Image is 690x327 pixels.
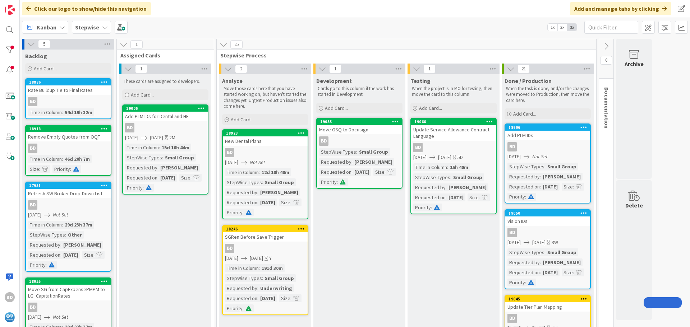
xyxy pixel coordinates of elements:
span: : [290,294,291,302]
div: 5D [457,154,463,161]
div: Add PLM IDs [505,131,590,140]
div: 54d 19h 32m [63,108,94,116]
div: Requested by [225,284,257,292]
div: BD [28,144,37,153]
span: [DATE] [413,154,427,161]
div: Small Group [263,178,296,186]
span: 21 [517,65,530,73]
div: Size [279,198,290,206]
div: BD [319,136,328,146]
div: 18246 [226,226,308,232]
span: : [540,183,541,191]
div: StepWise Types [225,274,262,282]
div: BD [225,244,234,253]
div: 19050 [505,210,590,216]
div: 18906 [509,125,590,130]
span: : [446,183,447,191]
div: 15h 40m [448,163,470,171]
div: 19006 [123,105,208,112]
div: BD [26,97,111,106]
span: Assigned Cards [120,52,205,59]
div: 19053 [317,118,402,125]
div: Priority [507,193,525,201]
div: BD [123,123,208,132]
div: Delete [625,201,643,210]
div: Priority [125,184,143,192]
div: Requested on [225,198,257,206]
span: [DATE] [438,154,451,161]
span: : [157,174,158,182]
span: [DATE] [507,239,521,246]
div: [PERSON_NAME] [353,158,394,166]
div: StepWise Types [225,178,262,186]
span: : [525,193,526,201]
div: 18923New Dental Plans [223,130,308,146]
div: Priority [28,261,46,269]
div: Requested on [413,193,446,201]
div: [PERSON_NAME] [158,164,200,172]
span: : [540,268,541,276]
span: Add Card... [34,65,57,72]
div: [DATE] [541,183,560,191]
div: 17951 [29,183,111,188]
span: Add Card... [131,92,154,98]
div: Requested by [125,164,157,172]
div: Vision IDs [505,216,590,226]
div: Size [373,168,385,176]
span: 2 [235,65,247,73]
p: When the task is done, and/or the changes were moved to Production, then move the card here. [506,86,589,103]
span: : [243,209,244,216]
div: [DATE] [258,294,277,302]
div: StepWise Types [413,173,450,181]
div: [DATE] [61,251,80,259]
div: [PERSON_NAME] [61,241,103,249]
span: Development [316,77,352,84]
div: Update Service Allowance Contract Language [411,125,496,141]
div: Requested by [319,158,351,166]
div: Requested by [507,173,540,181]
span: : [93,251,95,259]
div: BD [507,314,517,323]
span: : [257,284,258,292]
div: Priority [225,209,243,216]
div: 18918 [26,126,111,132]
div: 19066 [411,118,496,125]
div: Small Group [546,248,578,256]
div: BD [413,143,423,152]
div: BD [411,143,496,152]
span: : [540,173,541,181]
div: BD [125,123,134,132]
div: BD [317,136,402,146]
span: Analyze [222,77,243,84]
div: 19066 [414,119,496,124]
div: Time in Column [28,108,62,116]
span: : [60,251,61,259]
div: Requested on [28,251,60,259]
span: : [431,204,432,211]
span: [DATE] [532,239,546,246]
div: 2M [169,134,175,141]
div: 19045 [509,296,590,302]
i: Not Set [532,153,548,160]
div: BD [26,303,111,312]
div: 19006Add PLM IDs for Dental and HE [123,105,208,121]
i: Not Set [250,159,265,165]
span: : [62,155,63,163]
span: : [70,165,71,173]
div: 19006 [126,106,208,111]
span: : [337,178,338,186]
div: [DATE] [258,198,277,206]
span: : [257,294,258,302]
div: 18246SGRen Before Save Trigger [223,226,308,242]
span: 1 [329,65,341,73]
p: Cards go to this column if the work has started in Development. [318,86,401,98]
div: [PERSON_NAME] [541,258,583,266]
span: : [257,188,258,196]
div: 19050Vision IDs [505,210,590,226]
div: StepWise Types [28,231,65,239]
div: Move GSQ to Docusign [317,125,402,134]
div: Priority [225,304,243,312]
div: Rate Buildup Tie to Final Rates [26,85,111,95]
div: 19066Update Service Allowance Contract Language [411,118,496,141]
span: : [450,173,451,181]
